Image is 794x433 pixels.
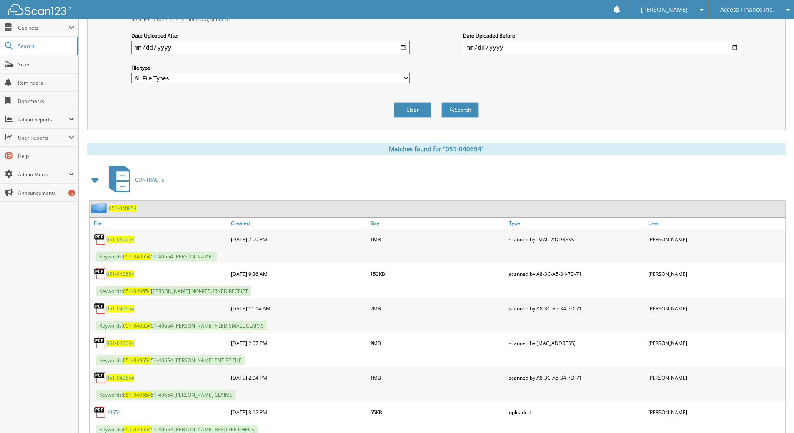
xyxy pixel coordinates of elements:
div: scanned by A8-3C-A5-34-7D-71 [507,300,646,317]
div: [PERSON_NAME] [646,335,785,351]
div: scanned by A8-3C-A5-34-7D-71 [507,369,646,386]
a: 051-040654 [106,270,134,278]
div: [DATE] 11:14 AM [229,300,368,317]
a: Created [229,218,368,229]
div: [DATE] 2:00 PM [229,231,368,248]
img: PDF.png [94,337,106,349]
span: 051-040654 [123,288,151,295]
span: User Reports [18,134,68,141]
div: [DATE] 2:07 PM [229,335,368,351]
a: 051-040654 [106,305,134,312]
img: PDF.png [94,233,106,245]
div: 9MB [368,335,507,351]
label: Date Uploaded After [131,32,410,39]
a: 051-040654 [109,205,137,212]
a: 40654 [106,409,121,416]
span: CONTRACTS [135,176,164,183]
button: Clear [394,102,431,118]
span: Reminders [18,79,74,86]
span: 051-040654 [123,322,151,329]
span: Admin Reports [18,116,68,123]
div: [PERSON_NAME] [646,231,785,248]
div: 1MB [368,369,507,386]
div: scanned by [MAC_ADDRESS] [507,231,646,248]
a: Size [368,218,507,229]
span: Keywords: 51-40654 [PERSON_NAME] ENTIRE FILE [96,355,245,365]
img: PDF.png [94,268,106,280]
span: Keywords: 51-40654 [PERSON_NAME] [96,252,217,261]
div: [DATE] 2:04 PM [229,369,368,386]
div: Matches found for "051-040654" [87,143,786,155]
div: 153KB [368,265,507,282]
span: Help [18,153,74,160]
div: 6 [68,190,75,196]
div: [DATE] 3:12 PM [229,404,368,420]
span: Bookmarks [18,98,74,105]
button: Search [441,102,479,118]
input: start [131,41,410,54]
span: Keywords: 51-40654 [PERSON_NAME] CLAIMS [96,390,236,400]
a: CONTRACTS [104,163,164,196]
span: [PERSON_NAME] [641,7,688,12]
span: Scan [18,61,74,68]
span: 051-040654 [123,357,151,364]
input: end [463,41,741,54]
a: 051-040654 [106,374,134,381]
a: File [90,218,229,229]
img: folder2.png [91,203,109,213]
span: Access Finance Inc. [720,7,774,12]
div: 1MB [368,231,507,248]
label: File type [131,64,410,71]
div: [PERSON_NAME] [646,265,785,282]
img: PDF.png [94,302,106,315]
span: Admin Menu [18,171,68,178]
div: [PERSON_NAME] [646,404,785,420]
div: [DATE] 9:36 AM [229,265,368,282]
a: 051-040654 [106,340,134,347]
span: Search [18,43,73,50]
a: User [646,218,785,229]
div: [PERSON_NAME] [646,369,785,386]
span: 051-040654 [123,391,151,398]
a: here [219,16,230,23]
div: scanned by A8-3C-A5-34-7D-71 [507,265,646,282]
img: PDF.png [94,371,106,384]
span: Keywords: 51-40654 [PERSON_NAME] FILED SMALL CLAIMS [96,321,267,330]
img: scan123-logo-white.svg [8,4,71,15]
img: PDF.png [94,406,106,418]
a: Type [507,218,646,229]
span: Keywords: [PERSON_NAME] NOI-RETURNED RECEIPT [96,286,251,296]
span: Announcements [18,189,74,196]
span: Cabinets [18,24,68,31]
iframe: Chat Widget [752,393,794,433]
span: 051-040654 [123,253,151,260]
div: scanned by [MAC_ADDRESS] [507,335,646,351]
a: 051-040654 [106,236,134,243]
div: [PERSON_NAME] [646,300,785,317]
div: uploaded [507,404,646,420]
span: 051-040654 [123,426,151,433]
label: Date Uploaded Before [463,32,741,39]
div: 65KB [368,404,507,420]
div: 2MB [368,300,507,317]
